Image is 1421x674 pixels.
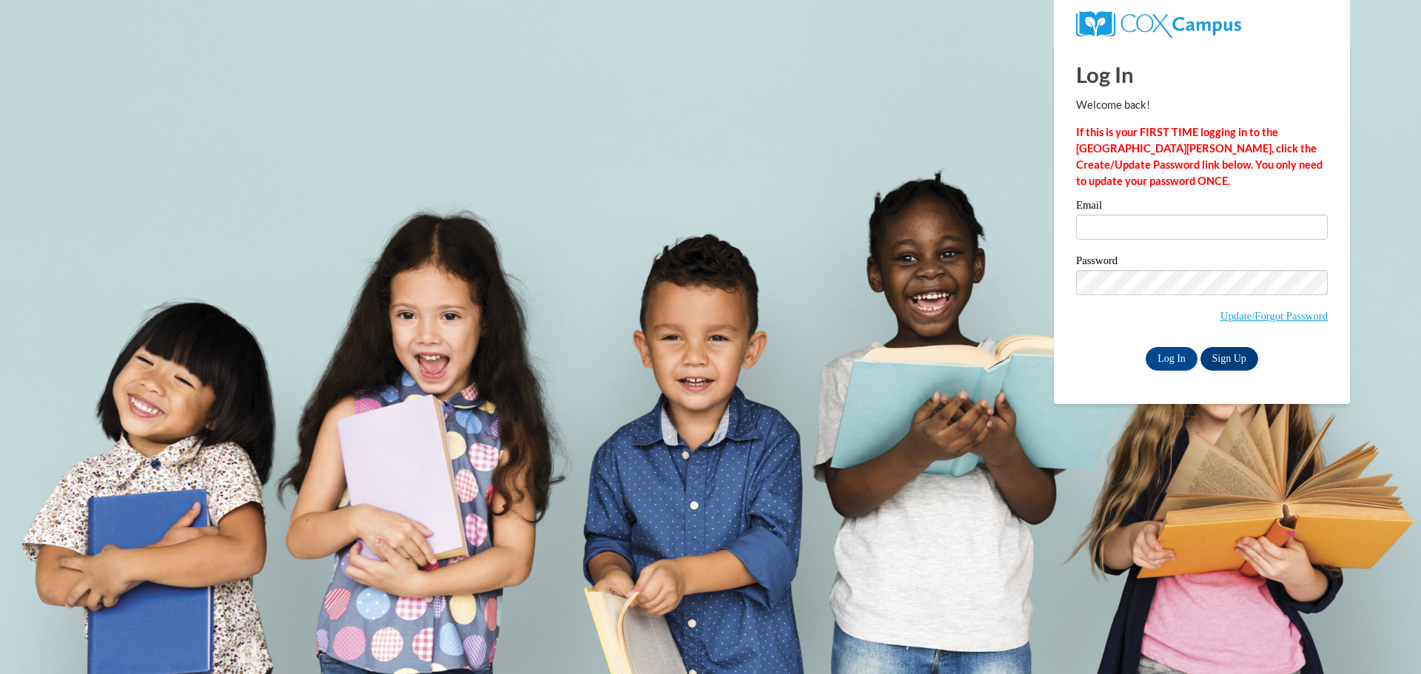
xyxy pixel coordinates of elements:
a: Sign Up [1200,347,1258,371]
a: COX Campus [1076,17,1241,30]
label: Email [1076,200,1328,215]
p: Welcome back! [1076,97,1328,113]
label: Password [1076,255,1328,270]
a: Update/Forgot Password [1220,310,1328,322]
strong: If this is your FIRST TIME logging in to the [GEOGRAPHIC_DATA][PERSON_NAME], click the Create/Upd... [1076,126,1323,187]
input: Log In [1146,347,1197,371]
h1: Log In [1076,59,1328,90]
img: COX Campus [1076,11,1241,38]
